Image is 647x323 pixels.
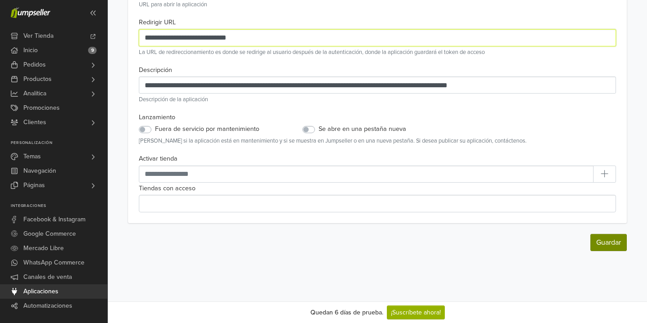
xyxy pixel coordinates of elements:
[23,72,52,86] span: Productos
[88,47,97,54] span: 9
[23,241,64,256] span: Mercado Libre
[387,305,445,319] a: ¡Suscríbete ahora!
[23,178,45,193] span: Páginas
[139,18,176,27] label: Redirigir URL
[139,137,527,144] small: [PERSON_NAME] si la aplicación está en mantenimiento y si se muestra en Jumpseller o en una nueva...
[23,58,46,72] span: Pedidos
[23,256,84,270] span: WhatsApp Commerce
[23,86,46,101] span: Analítica
[139,49,485,56] small: La URL de redireccionamiento es donde se redirige al usuario después de la autenticación, donde l...
[310,308,383,317] div: Quedan 6 días de prueba.
[11,140,107,146] p: Personalización
[23,29,53,43] span: Ver Tienda
[139,65,172,75] label: Descripción
[139,184,195,193] label: Tiendas con acceso
[23,299,72,313] span: Automatizaciones
[23,227,76,241] span: Google Commerce
[23,284,58,299] span: Aplicaciones
[590,234,627,251] button: Guardar
[139,1,207,8] small: URL para abrir la aplicación
[139,154,177,164] label: Activar tienda
[23,43,38,58] span: Inicio
[139,112,175,122] label: Lanzamiento
[155,124,259,134] label: Fuera de servicio por mantenimiento
[23,115,46,130] span: Clientes
[319,124,406,134] label: Se abre en una pestaña nueva
[11,203,107,209] p: Integraciones
[23,164,56,178] span: Navegación
[139,96,208,103] small: Descripción de la aplicación
[23,270,72,284] span: Canales de venta
[23,212,85,227] span: Facebook & Instagram
[23,101,60,115] span: Promociones
[23,149,41,164] span: Temas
